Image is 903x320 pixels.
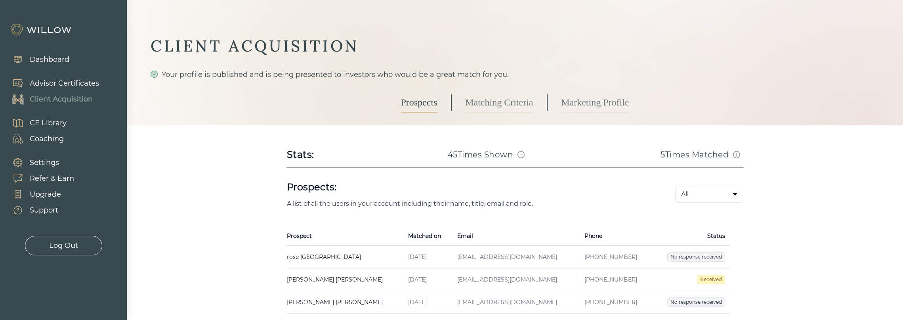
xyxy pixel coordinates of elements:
h3: 5 Times Matched [661,149,729,160]
div: Refer & Earn [30,173,74,184]
span: info-circle [517,151,525,158]
div: Dashboard [30,54,69,65]
th: Prospect [287,226,404,246]
h1: Prospects: [287,181,650,194]
div: Stats: [287,148,315,161]
div: CLIENT ACQUISITION [151,36,879,56]
a: Coaching [4,131,67,147]
a: Dashboard [4,52,69,67]
a: CE Library [4,115,67,131]
div: CE Library [30,118,67,128]
span: check-circle [151,71,158,78]
td: [DATE] [403,268,452,291]
a: Client Acquisition [4,91,99,107]
span: All [681,190,689,199]
td: [EMAIL_ADDRESS][DOMAIN_NAME] [452,291,579,314]
td: [EMAIL_ADDRESS][DOMAIN_NAME] [452,246,579,268]
a: Settings [4,155,74,171]
a: Marketing Profile [561,93,629,113]
div: Coaching [30,134,64,144]
td: rose [GEOGRAPHIC_DATA] [287,246,404,268]
td: [PHONE_NUMBER] [580,268,652,291]
span: No response received [667,252,725,262]
th: Status [652,226,730,246]
th: Email [452,226,579,246]
td: [DATE] [403,246,452,268]
td: [DATE] [403,291,452,314]
p: A list of all the users in your account including their name, title, email and role. [287,200,650,207]
td: [PHONE_NUMBER] [580,246,652,268]
h3: 45 Times Shown [448,149,514,160]
div: Advisor Certificates [30,78,99,89]
img: Willow [10,23,73,36]
div: Support [30,205,58,216]
div: Log Out [49,240,78,251]
span: No response received [667,297,725,307]
th: Matched on [403,226,452,246]
a: Matching Criteria [465,93,533,113]
span: caret-down [732,191,738,197]
div: Upgrade [30,189,61,200]
td: [PHONE_NUMBER] [580,291,652,314]
span: info-circle [733,151,740,158]
div: Your profile is published and is being presented to investors who would be a great match for you. [151,69,879,80]
button: Match info [515,148,527,161]
td: [EMAIL_ADDRESS][DOMAIN_NAME] [452,268,579,291]
th: Phone [580,226,652,246]
a: Advisor Certificates [4,75,99,91]
td: [PERSON_NAME] [PERSON_NAME] [287,291,404,314]
span: Received [697,275,725,284]
a: Refer & Earn [4,171,74,186]
td: [PERSON_NAME] [PERSON_NAME] [287,268,404,291]
a: Upgrade [4,186,74,202]
a: Prospects [401,93,437,113]
button: Match info [730,148,743,161]
div: Client Acquisition [30,94,93,105]
div: Settings [30,157,59,168]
